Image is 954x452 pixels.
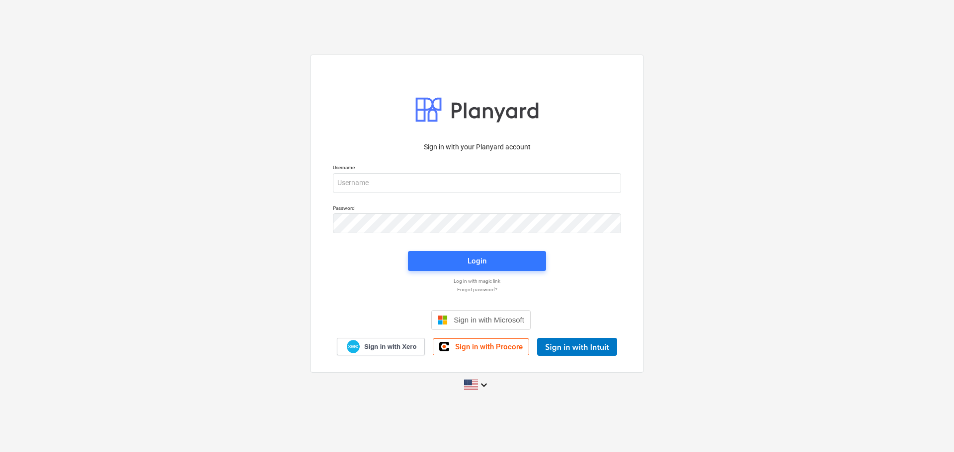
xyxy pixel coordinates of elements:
div: Login [468,255,486,267]
p: Password [333,205,621,213]
a: Forgot password? [328,286,626,293]
input: Username [333,173,621,193]
img: Xero logo [347,340,360,353]
img: Microsoft logo [438,315,448,325]
a: Sign in with Procore [433,338,529,355]
a: Log in with magic link [328,278,626,284]
span: Sign in with Xero [364,342,416,351]
p: Username [333,164,621,173]
i: keyboard_arrow_down [478,379,490,391]
span: Sign in with Procore [455,342,523,351]
span: Sign in with Microsoft [454,316,524,324]
p: Sign in with your Planyard account [333,142,621,152]
button: Login [408,251,546,271]
a: Sign in with Xero [337,338,425,355]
